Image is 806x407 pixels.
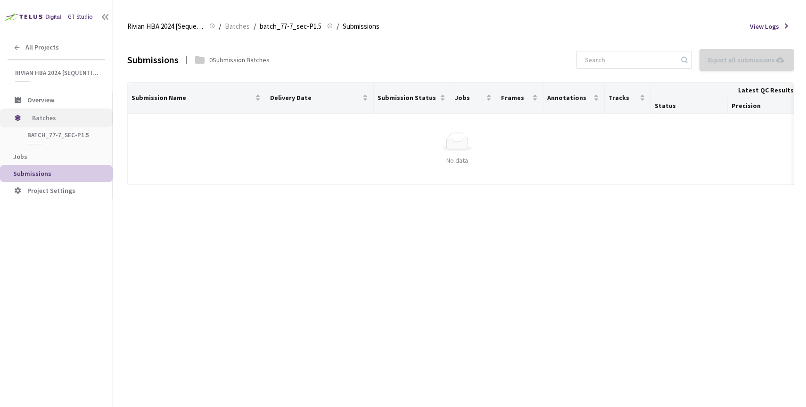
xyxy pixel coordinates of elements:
[609,94,638,101] span: Tracks
[27,186,75,195] span: Project Settings
[455,94,484,101] span: Jobs
[27,131,97,139] span: batch_77-7_sec-P1.5
[378,94,437,101] span: Submission Status
[27,96,54,104] span: Overview
[374,83,451,114] th: Submission Status
[605,83,651,114] th: Tracks
[13,169,51,178] span: Submissions
[254,21,256,32] li: /
[337,21,339,32] li: /
[219,21,221,32] li: /
[128,83,266,114] th: Submission Name
[343,21,379,32] span: Submissions
[15,69,99,77] span: Rivian HBA 2024 [Sequential]
[25,43,59,51] span: All Projects
[451,83,497,114] th: Jobs
[127,21,204,32] span: Rivian HBA 2024 [Sequential]
[223,21,252,31] a: Batches
[497,83,543,114] th: Frames
[68,12,93,22] div: GT Studio
[225,21,250,32] span: Batches
[266,83,374,114] th: Delivery Date
[260,21,321,32] span: batch_77-7_sec-P1.5
[209,55,270,65] div: 0 Submission Batches
[270,94,361,101] span: Delivery Date
[32,108,97,127] span: Batches
[132,94,253,101] span: Submission Name
[501,94,530,101] span: Frames
[13,152,27,161] span: Jobs
[127,52,179,67] div: Submissions
[543,83,605,114] th: Annotations
[547,94,592,101] span: Annotations
[135,155,779,166] div: No data
[728,98,805,114] th: Precision
[708,55,785,65] div: Export all submissions
[750,21,779,32] span: View Logs
[579,51,680,68] input: Search
[651,98,728,114] th: Status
